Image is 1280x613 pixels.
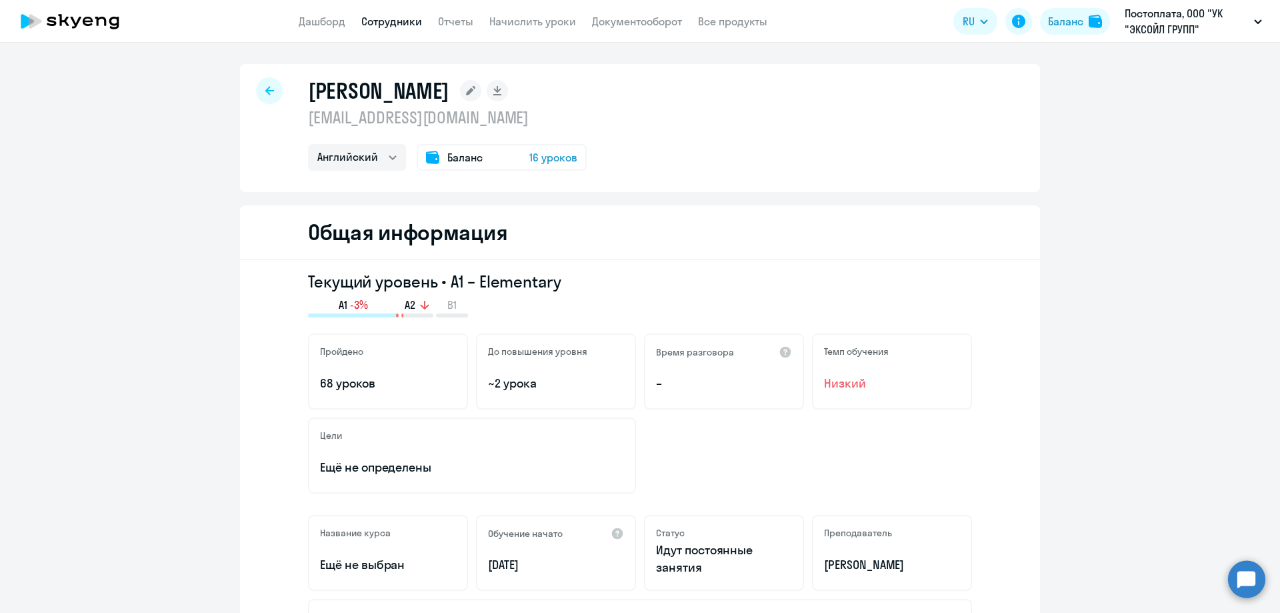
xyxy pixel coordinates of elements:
[488,375,624,392] p: ~2 урока
[656,542,792,576] p: Идут постоянные занятия
[320,430,342,442] h5: Цели
[308,107,587,128] p: [EMAIL_ADDRESS][DOMAIN_NAME]
[1118,5,1269,37] button: Постоплата, ООО "УК "ЭКСОЙЛ ГРУПП"
[488,556,624,574] p: [DATE]
[1125,5,1249,37] p: Постоплата, ООО "УК "ЭКСОЙЛ ГРУПП"
[529,149,577,165] span: 16 уроков
[308,77,449,104] h1: [PERSON_NAME]
[698,15,767,28] a: Все продукты
[824,556,960,574] p: [PERSON_NAME]
[824,346,889,358] h5: Темп обучения
[320,556,456,574] p: Ещё не выбран
[488,346,587,358] h5: До повышения уровня
[824,527,892,539] h5: Преподаватель
[656,346,734,358] h5: Время разговора
[350,297,368,312] span: -3%
[320,346,363,358] h5: Пройдено
[308,219,507,245] h2: Общая информация
[1089,15,1102,28] img: balance
[438,15,473,28] a: Отчеты
[299,15,345,28] a: Дашборд
[953,8,997,35] button: RU
[656,527,685,539] h5: Статус
[320,459,624,476] p: Ещё не определены
[447,297,457,312] span: B1
[447,149,483,165] span: Баланс
[361,15,422,28] a: Сотрудники
[320,375,456,392] p: 68 уроков
[405,297,415,312] span: A2
[592,15,682,28] a: Документооборот
[656,375,792,392] p: –
[824,375,960,392] span: Низкий
[339,297,347,312] span: A1
[1048,13,1083,29] div: Баланс
[308,271,972,292] h3: Текущий уровень • A1 – Elementary
[1040,8,1110,35] button: Балансbalance
[963,13,975,29] span: RU
[489,15,576,28] a: Начислить уроки
[320,527,391,539] h5: Название курса
[488,528,563,540] h5: Обучение начато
